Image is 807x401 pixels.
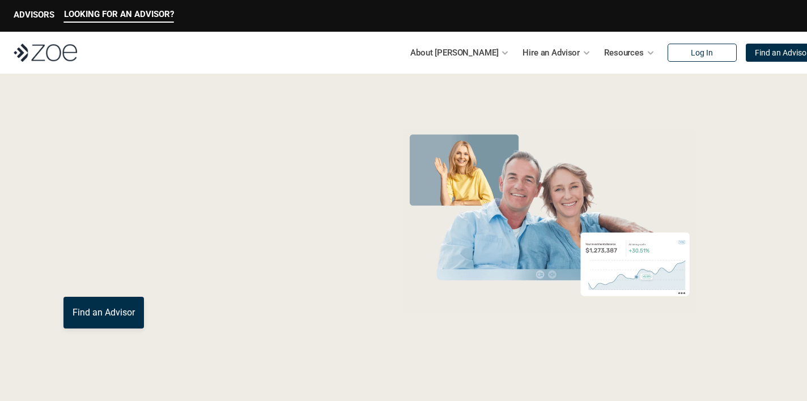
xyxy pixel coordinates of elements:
[523,44,580,61] p: Hire an Advisor
[63,125,316,169] span: Grow Your Wealth
[63,163,292,245] span: with a Financial Advisor
[63,256,356,283] p: You deserve an advisor you can trust. [PERSON_NAME], hire, and invest with vetted, fiduciary, fin...
[392,320,707,326] em: The information in the visuals above is for illustrative purposes only and does not represent an ...
[14,10,54,20] p: ADVISORS
[691,48,713,58] p: Log In
[73,307,135,318] p: Find an Advisor
[64,9,174,19] p: LOOKING FOR AN ADVISOR?
[668,44,737,62] a: Log In
[410,44,498,61] p: About [PERSON_NAME]
[398,129,700,313] img: Zoe Financial Hero Image
[604,44,644,61] p: Resources
[63,297,144,329] a: Find an Advisor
